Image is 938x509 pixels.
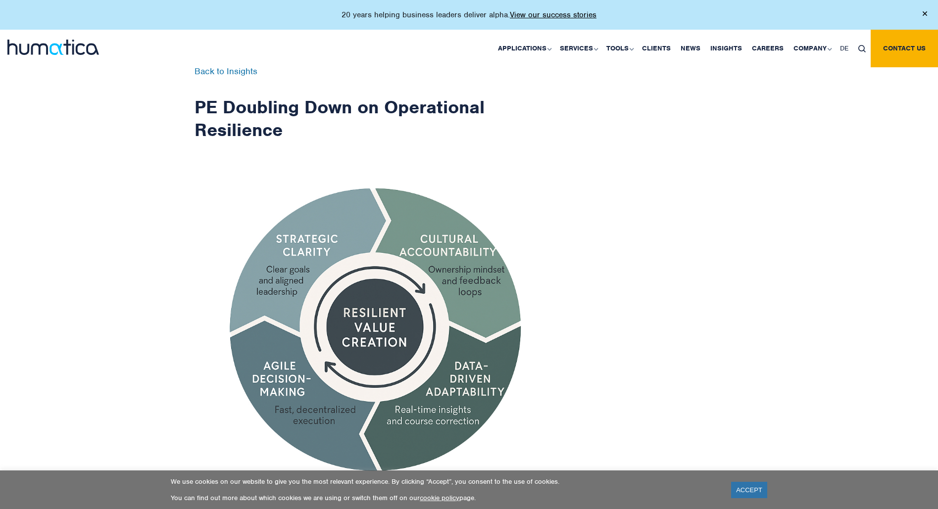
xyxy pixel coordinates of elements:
[731,482,767,498] a: ACCEPT
[676,30,705,67] a: News
[835,30,853,67] a: DE
[705,30,747,67] a: Insights
[747,30,789,67] a: Careers
[493,30,555,67] a: Applications
[840,44,848,52] span: DE
[637,30,676,67] a: Clients
[195,66,257,77] a: Back to Insights
[7,40,99,55] img: logo
[555,30,601,67] a: Services
[195,67,556,141] h1: PE Doubling Down on Operational Resilience
[171,477,719,486] p: We use cookies on our website to give you the most relevant experience. By clicking “Accept”, you...
[858,45,866,52] img: search_icon
[342,10,596,20] p: 20 years helping business leaders deliver alpha.
[601,30,637,67] a: Tools
[171,494,719,502] p: You can find out more about which cookies we are using or switch them off on our page.
[789,30,835,67] a: Company
[420,494,459,502] a: cookie policy
[510,10,596,20] a: View our success stories
[871,30,938,67] a: Contact us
